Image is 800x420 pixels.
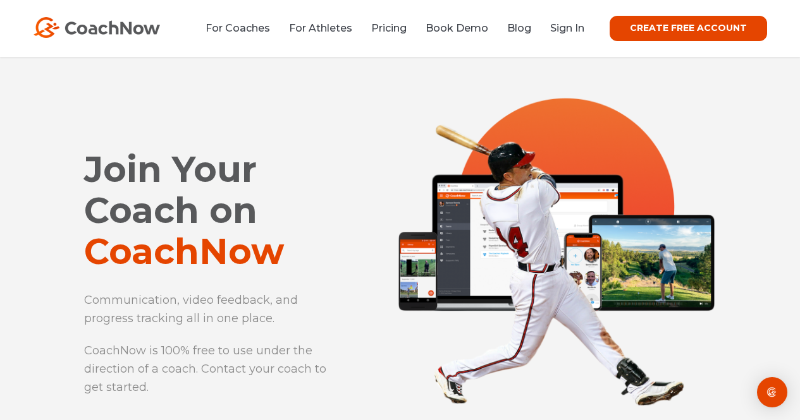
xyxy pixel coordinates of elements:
[610,16,767,41] a: CREATE FREE ACCOUNT
[84,230,284,273] span: CoachNow
[206,22,270,34] a: For Coaches
[426,22,488,34] a: Book Demo
[371,22,407,34] a: Pricing
[550,22,584,34] a: Sign In
[84,148,257,232] span: Join Your Coach on
[757,377,787,407] div: Open Intercom Messenger
[84,342,340,397] p: CoachNow is 100% free to use under the direction of a coach. Contact your coach to get started.
[34,17,160,38] img: CoachNow Logo
[507,22,531,34] a: Blog
[84,291,340,328] p: Communication, video feedback, and progress tracking all in one place.
[289,22,352,34] a: For Athletes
